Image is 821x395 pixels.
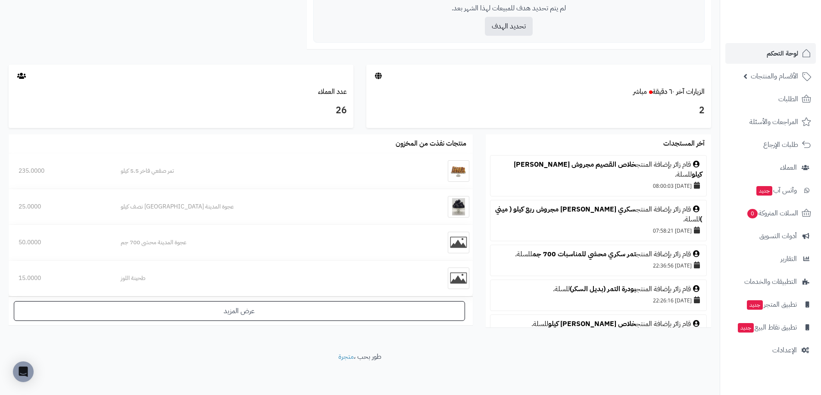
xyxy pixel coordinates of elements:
[725,43,816,64] a: لوحة التحكم
[13,361,34,382] div: Open Intercom Messenger
[495,319,702,329] div: قام زائر بإضافة المنتج للسلة.
[485,17,533,36] button: تحديد الهدف
[759,230,797,242] span: أدوات التسويق
[396,140,466,148] h3: منتجات نفذت من المخزون
[121,202,399,211] div: عجوة المدينة [GEOGRAPHIC_DATA] نصف كيلو
[548,319,636,329] a: خلاص [PERSON_NAME] كيلو
[780,253,797,265] span: التقارير
[755,184,797,196] span: وآتس آب
[121,167,399,175] div: تمر صقعي فاخر 5.5 كيلو
[746,207,798,219] span: السلات المتروكة
[19,202,101,211] div: 25.0000
[725,112,816,132] a: المراجعات والأسئلة
[747,300,763,310] span: جديد
[725,134,816,155] a: طلبات الإرجاع
[495,224,702,236] div: [DATE] 07:58:21
[725,249,816,269] a: التقارير
[756,186,772,196] span: جديد
[19,274,101,283] div: 15.0000
[762,15,813,33] img: logo-2.png
[121,238,399,247] div: عجوة المدينة محشى 700 جم
[448,232,469,253] img: عجوة المدينة محشى 700 جم
[747,208,758,219] span: 0
[495,205,702,224] div: قام زائر بإضافة المنتج للسلة.
[495,160,702,180] div: قام زائر بإضافة المنتج للسلة.
[495,294,702,306] div: [DATE] 22:26:16
[373,103,705,118] h3: 2
[15,103,347,118] h3: 26
[772,344,797,356] span: الإعدادات
[532,249,636,259] a: تمر سكري محشي للمناسبات 700 جم
[19,167,101,175] div: 235.0000
[448,160,469,182] img: تمر صقعي فاخر 5.5 كيلو
[725,226,816,246] a: أدوات التسويق
[448,267,469,289] img: طحينة اللوز
[570,284,636,294] a: بودرة التمر (بديل السكر)
[320,3,698,13] p: لم يتم تحديد هدف للمبيعات لهذا الشهر بعد.
[737,321,797,333] span: تطبيق نقاط البيع
[121,274,399,283] div: طحينة اللوز
[725,157,816,178] a: العملاء
[751,70,798,82] span: الأقسام والمنتجات
[633,87,705,97] a: الزيارات آخر ٦٠ دقيقةمباشر
[19,238,101,247] div: 50.0000
[738,323,754,333] span: جديد
[749,116,798,128] span: المراجعات والأسئلة
[495,204,702,224] a: سكري [PERSON_NAME] مجروش ربع كيلو ( ميني )
[318,87,347,97] a: عدد العملاء
[725,294,816,315] a: تطبيق المتجرجديد
[495,284,702,294] div: قام زائر بإضافة المنتج للسلة.
[744,276,797,288] span: التطبيقات والخدمات
[495,180,702,192] div: [DATE] 08:00:03
[725,317,816,338] a: تطبيق نقاط البيعجديد
[767,47,798,59] span: لوحة التحكم
[514,159,702,180] a: خلاص القصيم مجروش [PERSON_NAME] كيلو
[725,180,816,201] a: وآتس آبجديد
[338,351,354,362] a: متجرة
[495,259,702,271] div: [DATE] 22:36:56
[663,140,705,148] h3: آخر المستجدات
[725,89,816,109] a: الطلبات
[448,196,469,218] img: عجوة المدينة عبوة نصف كيلو
[746,299,797,311] span: تطبيق المتجر
[14,301,465,321] a: عرض المزيد
[725,340,816,361] a: الإعدادات
[725,203,816,224] a: السلات المتروكة0
[778,93,798,105] span: الطلبات
[725,271,816,292] a: التطبيقات والخدمات
[763,139,798,151] span: طلبات الإرجاع
[633,87,647,97] small: مباشر
[495,249,702,259] div: قام زائر بإضافة المنتج للسلة.
[780,162,797,174] span: العملاء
